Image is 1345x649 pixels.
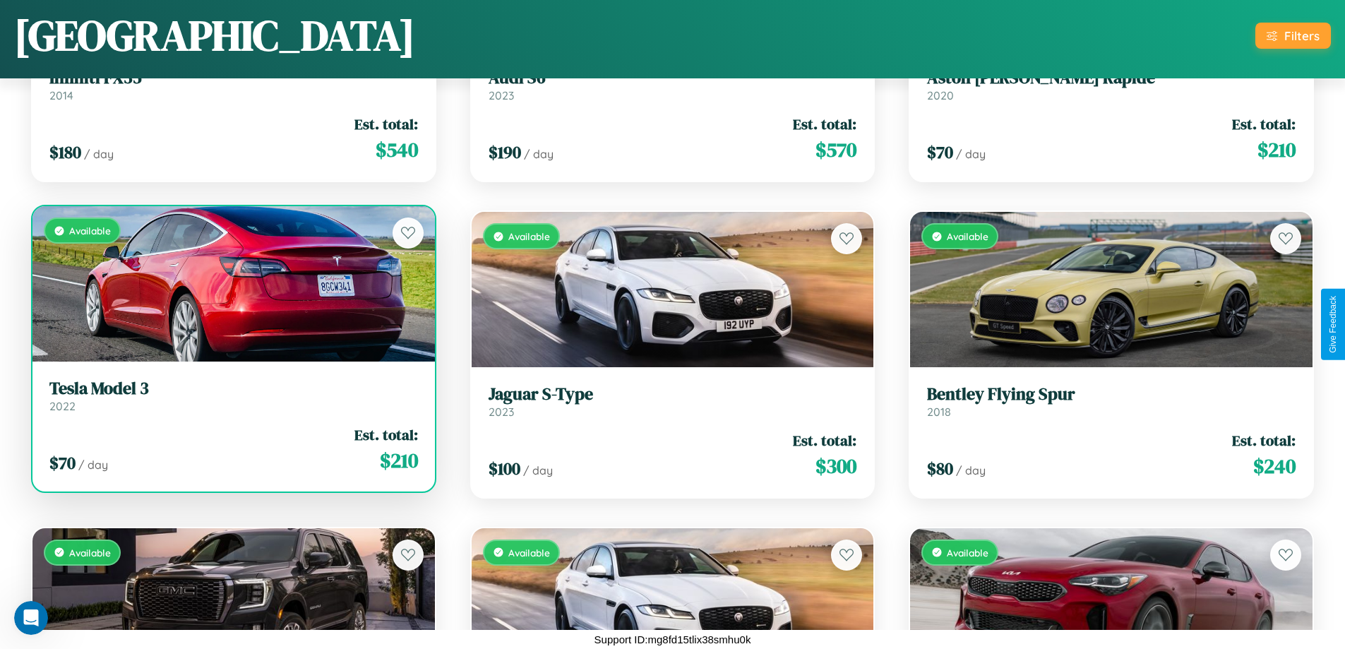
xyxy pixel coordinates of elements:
a: Jaguar S-Type2023 [489,384,857,419]
span: $ 210 [1257,136,1296,164]
span: Est. total: [1232,114,1296,134]
h3: Aston [PERSON_NAME] Rapide [927,68,1296,88]
span: $ 70 [49,451,76,475]
span: Est. total: [354,114,418,134]
span: / day [524,147,554,161]
p: Support ID: mg8fd15tlix38smhu0k [594,630,751,649]
span: $ 80 [927,457,953,480]
span: / day [84,147,114,161]
span: $ 240 [1253,452,1296,480]
div: Filters [1284,28,1320,43]
h3: Jaguar S-Type [489,384,857,405]
iframe: Intercom live chat [14,601,48,635]
span: 2023 [489,405,514,419]
h3: Tesla Model 3 [49,379,418,399]
a: Infiniti FX352014 [49,68,418,102]
span: 2022 [49,399,76,413]
h1: [GEOGRAPHIC_DATA] [14,6,415,64]
span: 2018 [927,405,951,419]
span: Available [947,547,988,559]
span: $ 540 [376,136,418,164]
button: Filters [1255,23,1331,49]
h3: Audi S6 [489,68,857,88]
span: 2014 [49,88,73,102]
a: Bentley Flying Spur2018 [927,384,1296,419]
span: / day [78,458,108,472]
span: $ 570 [815,136,856,164]
span: $ 210 [380,446,418,475]
span: 2023 [489,88,514,102]
span: / day [956,147,986,161]
span: Est. total: [354,424,418,445]
h3: Infiniti FX35 [49,68,418,88]
span: $ 300 [815,452,856,480]
span: $ 190 [489,141,521,164]
span: $ 180 [49,141,81,164]
span: / day [956,463,986,477]
span: Available [508,230,550,242]
span: Est. total: [793,430,856,451]
span: Available [947,230,988,242]
a: Audi S62023 [489,68,857,102]
span: Est. total: [793,114,856,134]
span: Est. total: [1232,430,1296,451]
span: Available [69,547,111,559]
span: Available [508,547,550,559]
h3: Bentley Flying Spur [927,384,1296,405]
a: Aston [PERSON_NAME] Rapide2020 [927,68,1296,102]
span: $ 70 [927,141,953,164]
span: 2020 [927,88,954,102]
a: Tesla Model 32022 [49,379,418,413]
span: $ 100 [489,457,520,480]
span: Available [69,225,111,237]
span: / day [523,463,553,477]
div: Give Feedback [1328,296,1338,353]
